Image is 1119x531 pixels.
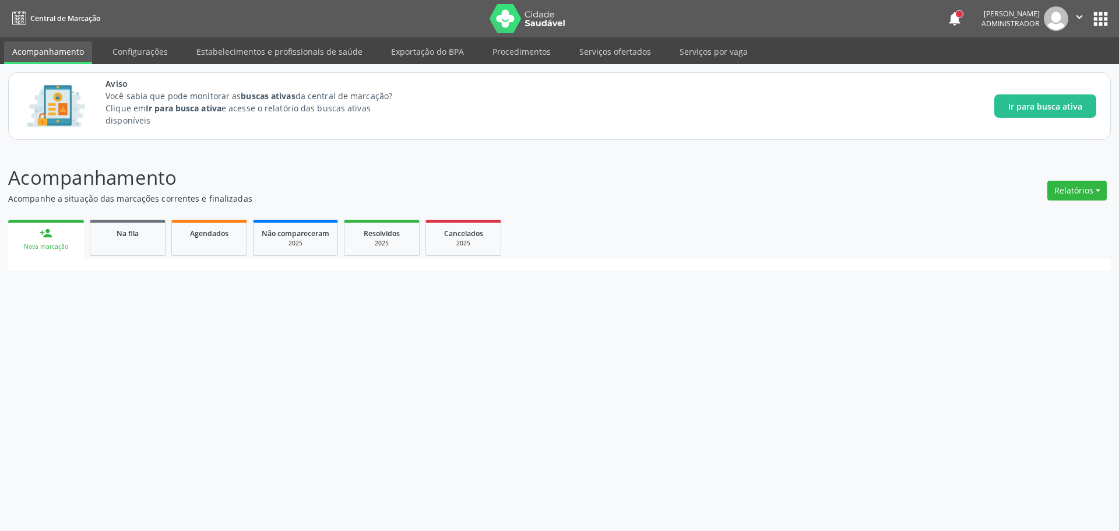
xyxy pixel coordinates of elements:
a: Exportação do BPA [383,41,472,62]
div: Nova marcação [16,242,76,251]
div: 2025 [353,239,411,248]
a: Serviços por vaga [671,41,756,62]
strong: buscas ativas [241,90,295,101]
button: Relatórios [1047,181,1107,201]
span: Administrador [981,19,1040,29]
img: Imagem de CalloutCard [23,80,89,132]
a: Central de Marcação [8,9,100,28]
p: Você sabia que pode monitorar as da central de marcação? Clique em e acesse o relatório das busca... [105,90,414,126]
div: [PERSON_NAME] [981,9,1040,19]
a: Configurações [104,41,176,62]
button:  [1068,6,1090,31]
div: 2025 [262,239,329,248]
a: Acompanhamento [4,41,92,64]
div: person_add [40,227,52,240]
button: notifications [946,10,963,27]
span: Ir para busca ativa [1008,100,1082,112]
img: img [1044,6,1068,31]
span: Cancelados [444,228,483,238]
span: Resolvidos [364,228,400,238]
p: Acompanhe a situação das marcações correntes e finalizadas [8,192,780,205]
span: Não compareceram [262,228,329,238]
span: Central de Marcação [30,13,100,23]
span: Aviso [105,78,414,90]
strong: Ir para busca ativa [146,103,221,114]
p: Acompanhamento [8,163,780,192]
span: Na fila [117,228,139,238]
span: Agendados [190,228,228,238]
a: Estabelecimentos e profissionais de saúde [188,41,371,62]
a: Serviços ofertados [571,41,659,62]
a: Procedimentos [484,41,559,62]
button: apps [1090,9,1111,29]
div: 2025 [434,239,492,248]
button: Ir para busca ativa [994,94,1096,118]
i:  [1073,10,1086,23]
